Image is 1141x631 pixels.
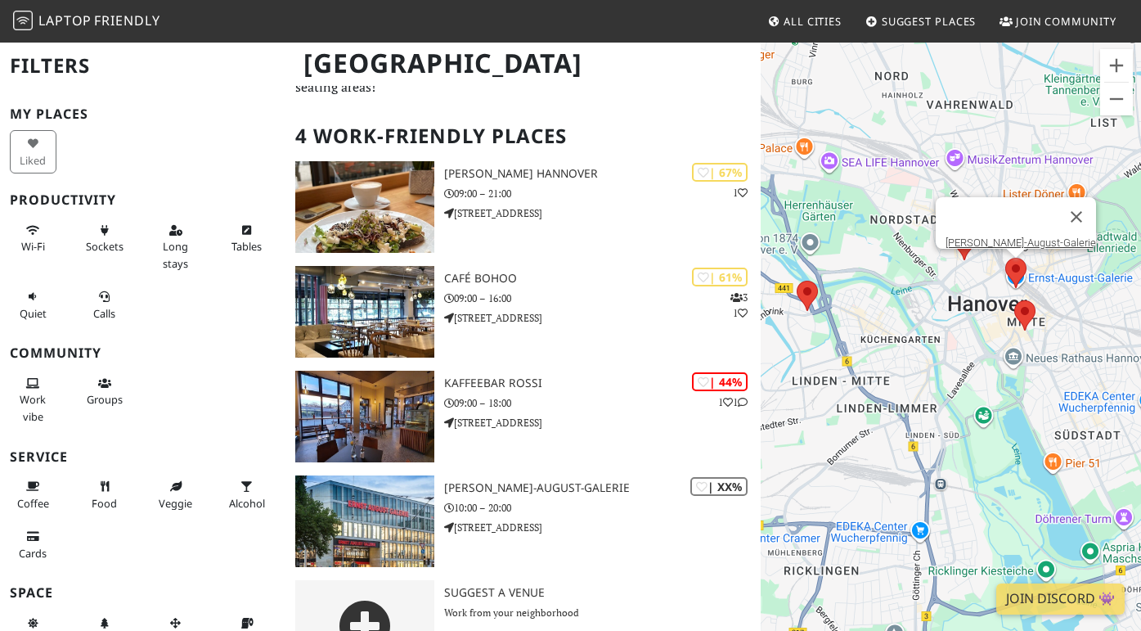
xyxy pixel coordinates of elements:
h3: [PERSON_NAME]-August-Galerie [444,481,761,495]
span: Group tables [87,392,123,407]
span: Credit cards [19,546,47,561]
span: Coffee [17,496,49,511]
span: Veggie [159,496,192,511]
p: [STREET_ADDRESS] [444,520,761,535]
img: LaptopFriendly [13,11,33,30]
h3: Café Bohoo [444,272,761,286]
p: [STREET_ADDRESS] [444,415,761,430]
img: Kaffeebar Rossi [295,371,434,462]
p: 09:00 – 18:00 [444,395,761,411]
h3: Service [10,449,276,465]
h3: Suggest a Venue [444,586,761,600]
span: Work-friendly tables [231,239,262,254]
p: 1 1 [718,394,748,410]
span: Join Community [1016,14,1116,29]
button: Wi-Fi [10,217,56,260]
span: Power sockets [86,239,124,254]
a: BoBo Hannover | 67% 1 [PERSON_NAME] Hannover 09:00 – 21:00 [STREET_ADDRESS] [285,161,761,253]
h3: My Places [10,106,276,122]
h2: 4 Work-Friendly Places [295,111,751,161]
h3: Space [10,585,276,601]
h3: Kaffeebar Rossi [444,376,761,390]
button: Veggie [152,473,199,516]
div: | 67% [692,163,748,182]
a: Join Community [993,7,1123,36]
p: 3 1 [730,290,748,321]
div: | XX% [690,477,748,496]
span: Quiet [20,306,47,321]
button: Long stays [152,217,199,277]
p: 09:00 – 16:00 [444,291,761,306]
p: Work from your neighborhood [444,605,761,620]
button: Groups [81,370,128,413]
img: Café Bohoo [295,266,434,358]
button: Work vibe [10,370,56,430]
button: Cards [10,523,56,566]
img: Ernst-August-Galerie [295,476,434,567]
a: Café Bohoo | 61% 31 Café Bohoo 09:00 – 16:00 [STREET_ADDRESS] [285,266,761,358]
button: Zoom out [1100,83,1133,115]
img: BoBo Hannover [295,161,434,253]
span: Food [92,496,117,511]
button: Sockets [81,217,128,260]
button: Quiet [10,283,56,327]
p: 10:00 – 20:00 [444,500,761,516]
button: Zoom in [1100,49,1133,82]
a: Suggest Places [859,7,983,36]
span: Stable Wi-Fi [21,239,45,254]
span: Suggest Places [882,14,977,29]
h3: Productivity [10,192,276,208]
p: 09:00 – 21:00 [444,186,761,201]
p: [STREET_ADDRESS] [444,205,761,221]
span: Friendly [94,11,159,29]
button: Alcohol [224,473,271,516]
button: Food [81,473,128,516]
h3: Community [10,345,276,361]
span: All Cities [784,14,842,29]
a: LaptopFriendly LaptopFriendly [13,7,160,36]
h3: [PERSON_NAME] Hannover [444,167,761,181]
p: 1 [733,185,748,201]
h2: Filters [10,41,276,91]
span: Alcohol [229,496,265,511]
a: Join Discord 👾 [996,584,1125,615]
a: Kaffeebar Rossi | 44% 11 Kaffeebar Rossi 09:00 – 18:00 [STREET_ADDRESS] [285,371,761,462]
span: People working [20,392,46,423]
button: Calls [81,283,128,327]
span: Laptop [38,11,92,29]
span: Video/audio calls [93,306,115,321]
a: Ernst-August-Galerie | XX% [PERSON_NAME]-August-Galerie 10:00 – 20:00 [STREET_ADDRESS] [285,476,761,567]
button: Coffee [10,473,56,516]
p: [STREET_ADDRESS] [444,310,761,326]
h1: [GEOGRAPHIC_DATA] [290,41,757,86]
span: Long stays [163,239,188,270]
div: | 44% [692,372,748,391]
a: All Cities [761,7,848,36]
div: | 61% [692,268,748,286]
a: [PERSON_NAME]-August-Galerie [946,237,1096,249]
button: Close [1057,197,1096,237]
button: Tables [224,217,271,260]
